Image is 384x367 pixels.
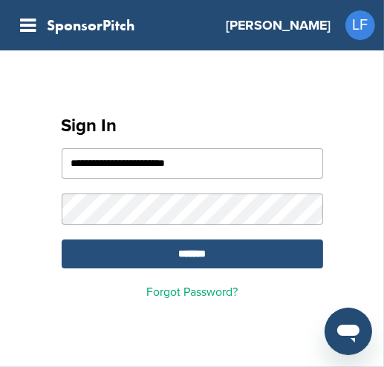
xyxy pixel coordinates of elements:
[62,113,323,139] h1: Sign In
[47,18,134,33] a: SponsorPitch
[325,308,372,355] iframe: Button to launch messaging window
[226,15,331,36] h3: [PERSON_NAME]
[146,285,238,300] a: Forgot Password?
[345,10,375,40] a: LF
[226,9,331,42] a: [PERSON_NAME]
